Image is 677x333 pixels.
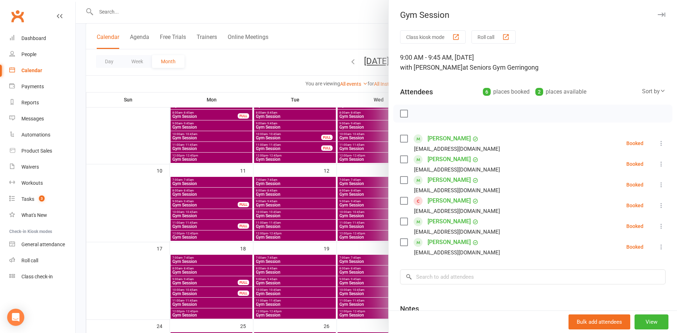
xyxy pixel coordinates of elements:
[428,174,471,186] a: [PERSON_NAME]
[428,154,471,165] a: [PERSON_NAME]
[9,127,75,143] a: Automations
[400,53,666,73] div: 9:00 AM - 9:45 AM, [DATE]
[9,237,75,253] a: General attendance kiosk mode
[400,87,433,97] div: Attendees
[21,242,65,247] div: General attendance
[21,68,42,73] div: Calendar
[428,133,471,144] a: [PERSON_NAME]
[535,87,586,97] div: places available
[428,237,471,248] a: [PERSON_NAME]
[9,253,75,269] a: Roll call
[21,258,38,263] div: Roll call
[626,244,643,249] div: Booked
[428,195,471,207] a: [PERSON_NAME]
[21,274,53,279] div: Class check-in
[21,116,44,121] div: Messages
[483,88,491,96] div: 6
[9,30,75,46] a: Dashboard
[400,64,463,71] span: with [PERSON_NAME]
[535,88,543,96] div: 2
[9,175,75,191] a: Workouts
[9,159,75,175] a: Waivers
[39,195,45,202] span: 3
[9,111,75,127] a: Messages
[9,207,75,223] a: What's New
[626,182,643,187] div: Booked
[21,196,34,202] div: Tasks
[21,212,47,218] div: What's New
[569,314,630,329] button: Bulk add attendees
[414,165,500,174] div: [EMAIL_ADDRESS][DOMAIN_NAME]
[483,87,530,97] div: places booked
[471,30,516,44] button: Roll call
[463,64,539,71] span: at Seniors Gym Gerringong
[414,144,500,154] div: [EMAIL_ADDRESS][DOMAIN_NAME]
[21,180,43,186] div: Workouts
[400,30,466,44] button: Class kiosk mode
[21,164,39,170] div: Waivers
[414,248,500,257] div: [EMAIL_ADDRESS][DOMAIN_NAME]
[9,191,75,207] a: Tasks 3
[9,46,75,63] a: People
[21,51,36,57] div: People
[9,79,75,95] a: Payments
[626,203,643,208] div: Booked
[626,141,643,146] div: Booked
[642,87,666,96] div: Sort by
[626,224,643,229] div: Booked
[21,84,44,89] div: Payments
[21,132,50,138] div: Automations
[414,186,500,195] div: [EMAIL_ADDRESS][DOMAIN_NAME]
[7,309,24,326] div: Open Intercom Messenger
[9,7,26,25] a: Clubworx
[400,269,666,284] input: Search to add attendees
[21,35,46,41] div: Dashboard
[389,10,677,20] div: Gym Session
[626,161,643,166] div: Booked
[414,227,500,237] div: [EMAIL_ADDRESS][DOMAIN_NAME]
[428,216,471,227] a: [PERSON_NAME]
[635,314,668,329] button: View
[9,269,75,285] a: Class kiosk mode
[9,143,75,159] a: Product Sales
[400,304,419,314] div: Notes
[21,100,39,105] div: Reports
[414,207,500,216] div: [EMAIL_ADDRESS][DOMAIN_NAME]
[21,148,52,154] div: Product Sales
[9,95,75,111] a: Reports
[9,63,75,79] a: Calendar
